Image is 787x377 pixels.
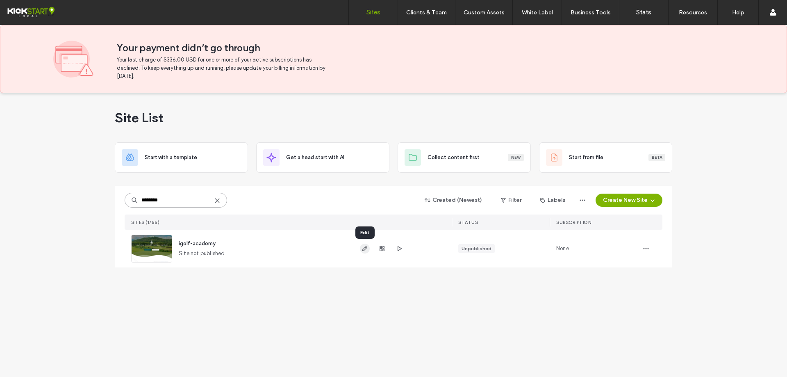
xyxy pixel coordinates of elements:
[464,9,505,16] label: Custom Assets
[732,9,744,16] label: Help
[418,194,489,207] button: Created (Newest)
[462,245,491,252] div: Unpublished
[145,153,197,162] span: Start with a template
[569,153,603,162] span: Start from file
[18,6,35,13] span: Help
[355,226,375,239] div: Edit
[179,249,225,258] span: Site not published
[179,240,216,247] a: igolf-academy
[596,194,662,207] button: Create New Site
[115,142,248,173] div: Start with a template
[636,9,651,16] label: Stats
[115,110,164,126] span: Site List
[556,244,569,253] span: None
[117,42,734,54] span: Your payment didn’t go through
[428,153,480,162] span: Collect content first
[508,154,524,161] div: New
[131,219,159,225] span: SITES (1/55)
[539,142,672,173] div: Start from fileBeta
[458,219,478,225] span: STATUS
[648,154,665,161] div: Beta
[117,56,328,80] span: Your last charge of $336.00 USD for one or more of your active subscriptions has declined. To kee...
[366,9,380,16] label: Sites
[556,219,591,225] span: SUBSCRIPTION
[398,142,531,173] div: Collect content firstNew
[256,142,389,173] div: Get a head start with AI
[571,9,611,16] label: Business Tools
[286,153,344,162] span: Get a head start with AI
[522,9,553,16] label: White Label
[493,194,530,207] button: Filter
[679,9,707,16] label: Resources
[406,9,447,16] label: Clients & Team
[533,194,573,207] button: Labels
